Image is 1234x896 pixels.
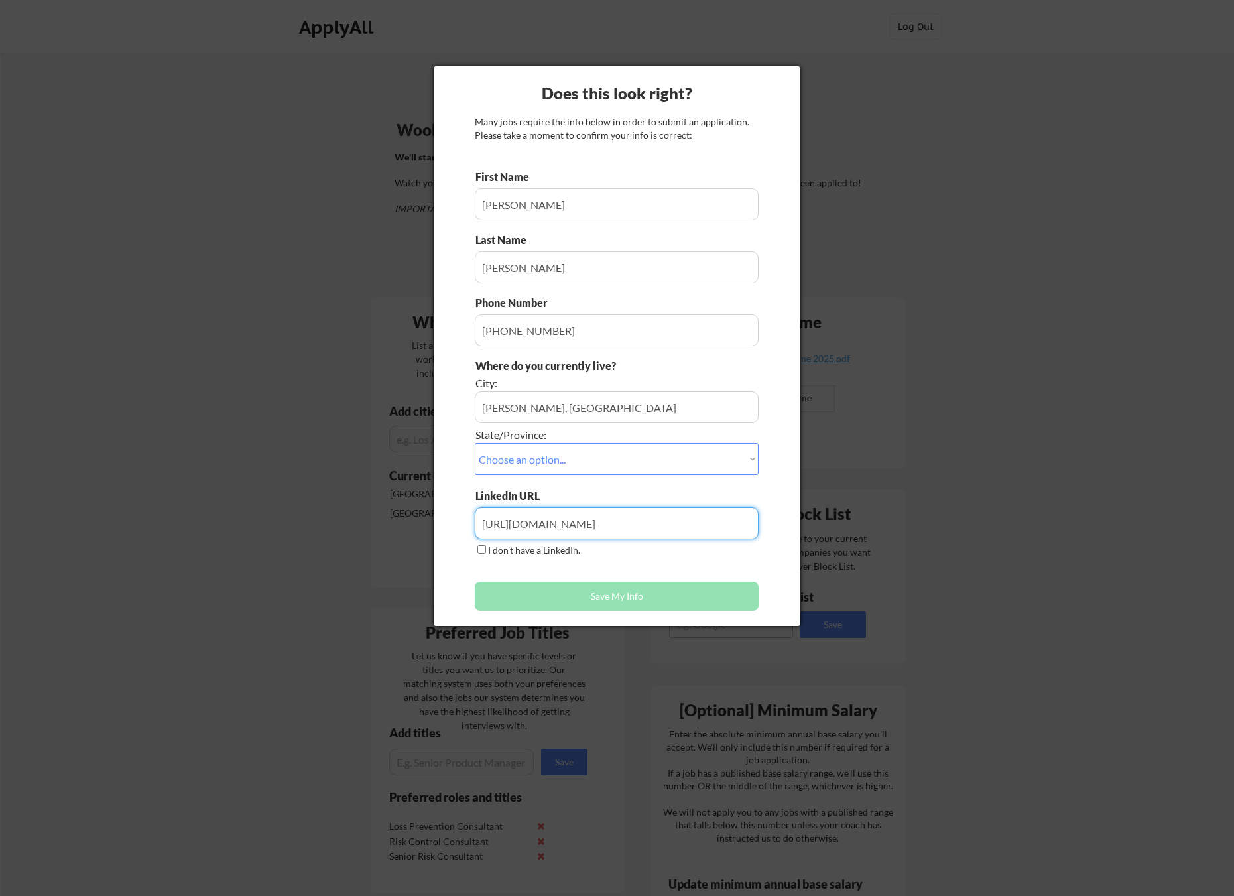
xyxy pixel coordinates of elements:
div: First Name [475,170,540,184]
div: Many jobs require the info below in order to submit an application. Please take a moment to confi... [475,115,759,141]
div: City: [475,376,684,391]
div: State/Province: [475,428,684,442]
input: Type here... [475,188,759,220]
div: Does this look right? [434,82,800,105]
label: I don't have a LinkedIn. [488,544,580,556]
div: LinkedIn URL [475,489,574,503]
div: Phone Number [475,296,555,310]
button: Save My Info [475,582,759,611]
input: Type here... [475,314,759,346]
input: Type here... [475,251,759,283]
div: Where do you currently live? [475,359,684,373]
input: e.g. Los Angeles [475,391,759,423]
input: Type here... [475,507,759,539]
div: Last Name [475,233,540,247]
